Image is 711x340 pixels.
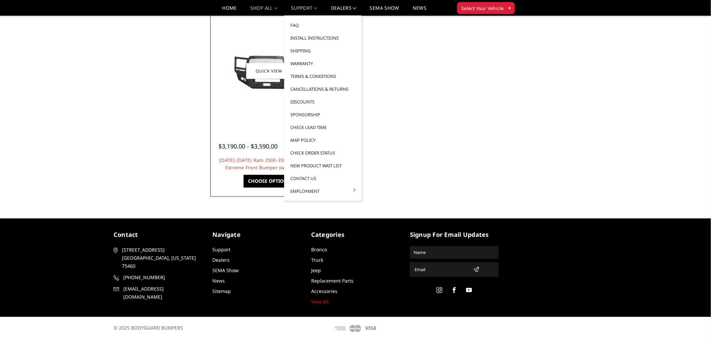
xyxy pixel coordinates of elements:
iframe: Chat Widget [677,308,711,340]
a: Dealers [331,6,357,15]
span: [PHONE_NUMBER] [123,273,201,282]
a: Employment [287,185,359,198]
a: Accessories [311,288,337,294]
span: [EMAIL_ADDRESS][DOMAIN_NAME] [123,285,201,301]
a: Jeep [311,267,321,273]
a: Install Instructions [287,32,359,44]
button: Select Your Vehicle [457,2,515,14]
a: [DATE]-[DATE] Ram 2500-3500 - A2 Series - Extreme Front Bumper (winch mount) [219,157,318,171]
a: Replacement Parts [311,278,353,284]
input: Email [412,264,470,275]
a: Support [291,6,318,15]
input: Name [411,247,498,258]
a: Sponsorship [287,108,359,121]
a: Terms & Conditions [287,70,359,83]
h5: Categories [311,230,400,239]
a: Warranty [287,57,359,70]
a: New Product Wait List [287,159,359,172]
h5: contact [114,230,202,239]
a: Truck [311,257,323,263]
h5: signup for email updates [410,230,499,239]
a: Quick view [246,63,291,79]
span: $3,190.00 - $3,590.00 [219,142,278,150]
a: Bronco [311,246,327,253]
a: [EMAIL_ADDRESS][DOMAIN_NAME] [114,285,202,301]
a: 2019-2025 Ram 2500-3500 - A2 Series - Extreme Front Bumper (winch mount) [212,14,326,128]
a: Support [212,246,231,253]
h5: Navigate [212,230,301,239]
a: News [212,278,225,284]
span: [STREET_ADDRESS] [GEOGRAPHIC_DATA], [US_STATE] 75460 [122,246,200,270]
a: Choose Options [244,175,294,187]
a: Check Order Status [287,146,359,159]
a: MAP Policy [287,134,359,146]
a: SEMA Show [370,6,399,15]
span: © 2025 BODYGUARD BUMPERS [114,325,183,331]
a: Check Lead Time [287,121,359,134]
a: Cancellations & Returns [287,83,359,95]
a: Contact Us [287,172,359,185]
img: 2019-2025 Ram 2500-3500 - A2 Series - Extreme Front Bumper (winch mount) [215,47,323,95]
a: SEMA Show [212,267,239,273]
a: Shipping [287,44,359,57]
a: News [413,6,426,15]
a: View All [311,298,329,305]
a: Sitemap [212,288,231,294]
a: FAQ [287,19,359,32]
a: [PHONE_NUMBER] [114,273,202,282]
a: Discounts [287,95,359,108]
span: ▾ [508,4,511,11]
span: Select Your Vehicle [461,5,504,12]
a: Dealers [212,257,229,263]
a: Home [222,6,237,15]
a: shop all [250,6,278,15]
